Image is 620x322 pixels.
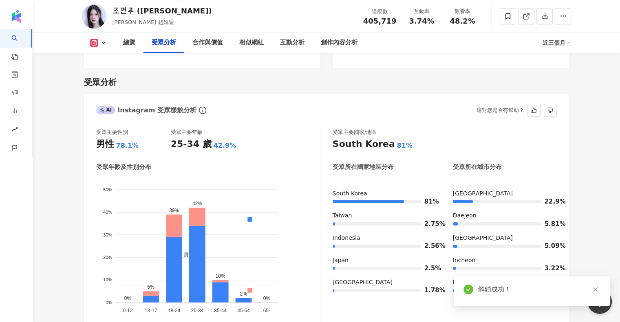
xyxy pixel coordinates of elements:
span: 2.75% [424,221,437,227]
span: 5.81% [545,221,557,227]
div: 合作與價值 [192,38,223,48]
tspan: 13-17 [144,308,157,313]
div: 互動分析 [280,38,304,48]
div: 觀看率 [447,7,478,15]
tspan: 50% [103,187,112,192]
div: 解鎖成功！ [478,285,600,294]
span: 48.2% [450,17,475,25]
div: 近三個月 [543,36,571,49]
div: 81% [397,141,413,150]
div: South Korea [333,138,395,151]
div: 男性 [96,138,114,151]
div: 25-34 歲 [171,138,212,151]
div: Indonesia [333,234,437,242]
span: 男性 [178,252,194,258]
div: 受眾分析 [152,38,176,48]
span: 5.09% [545,243,557,249]
div: 受眾主要性別 [96,129,128,136]
img: KOL Avatar [82,4,106,28]
div: Daejeon [453,212,557,220]
span: info-circle [198,105,207,115]
span: like [531,107,537,113]
div: 受眾所在城市分布 [453,163,502,171]
span: rise [11,121,18,140]
div: [GEOGRAPHIC_DATA] [453,190,557,198]
img: logo icon [10,10,23,23]
div: 42.9% [214,141,236,150]
div: Daegu [453,278,557,287]
div: 조연주 ([PERSON_NAME]) [113,6,212,16]
tspan: 25-34 [191,308,203,313]
div: South Korea [333,190,437,198]
span: dislike [547,107,553,113]
tspan: 65- [263,308,270,313]
tspan: 0-12 [123,308,132,313]
div: 這對您是否有幫助？ [477,104,524,116]
div: [GEOGRAPHIC_DATA] [453,234,557,242]
span: 3.22% [545,265,557,272]
span: 22.9% [545,199,557,205]
tspan: 20% [103,255,112,260]
div: Japan [333,256,437,265]
span: 2.56% [424,243,437,249]
div: 創作內容分析 [321,38,357,48]
tspan: 18-24 [168,308,180,313]
span: check-circle [463,285,473,294]
span: 2.5% [424,265,437,272]
tspan: 10% [103,277,112,282]
div: Incheon [453,256,557,265]
tspan: 40% [103,210,112,215]
a: search [11,29,28,61]
div: Instagram 受眾樣貌分析 [96,106,196,115]
div: 相似網紅 [239,38,264,48]
div: 互動率 [406,7,437,15]
div: [GEOGRAPHIC_DATA] [333,278,437,287]
span: 1.78% [424,287,437,294]
div: 受眾分析 [84,77,117,88]
span: close [593,287,598,292]
tspan: 30% [103,232,112,237]
div: Taiwan [333,212,437,220]
div: AI [96,106,116,114]
span: 405,719 [363,17,397,25]
span: [PERSON_NAME] 趙娟週 [113,19,174,25]
tspan: 45-64 [237,308,250,313]
div: 追蹤數 [363,7,397,15]
div: 總覽 [123,38,135,48]
div: 受眾年齡及性別分布 [96,163,151,171]
div: 78.1% [116,141,139,150]
span: 81% [424,199,437,205]
div: 受眾主要年齡 [171,129,203,136]
div: 受眾所在國家地區分布 [333,163,394,171]
tspan: 0% [106,300,112,304]
tspan: 35-44 [214,308,227,313]
div: 受眾主要國家/地區 [333,129,377,136]
span: 3.74% [409,17,434,25]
